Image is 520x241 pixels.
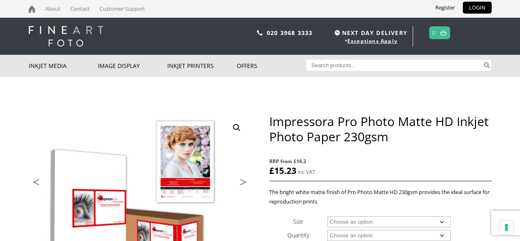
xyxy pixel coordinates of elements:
img: phone.svg [257,30,263,35]
a: 0 [432,27,436,39]
a: Image Display [98,55,167,77]
bdi: 15.23 [269,165,296,176]
a: View full-screen image gallery [229,120,244,135]
a: 020 3968 3333 [267,29,313,37]
a: Inkjet Media [29,55,98,77]
input: Search products… [306,60,482,71]
label: Quantity [287,231,309,239]
span: RRP from £16.2 [269,157,491,166]
a: LOGIN [463,2,492,14]
a: Inkjet Printers [167,55,237,77]
button: Your consent preferences for tracking technologies [499,220,513,234]
a: Offers [237,55,306,77]
a: Register [429,2,461,14]
p: The bright white matte finish of Pro Photo Matte HD 230gsm provides the ideal surface for reprodu... [269,187,491,206]
img: logo-white.svg [29,26,103,47]
img: basket.svg [440,30,446,35]
span: NEXT DAY DELIVERY [333,28,407,37]
h1: Impressora Pro Photo Matte HD Inkjet Photo Paper 230gsm [269,114,491,144]
a: Exceptions Apply [347,37,398,44]
span: £ [269,165,274,176]
label: Size [293,218,303,225]
img: time.svg [335,30,340,35]
button: Search [482,60,492,71]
